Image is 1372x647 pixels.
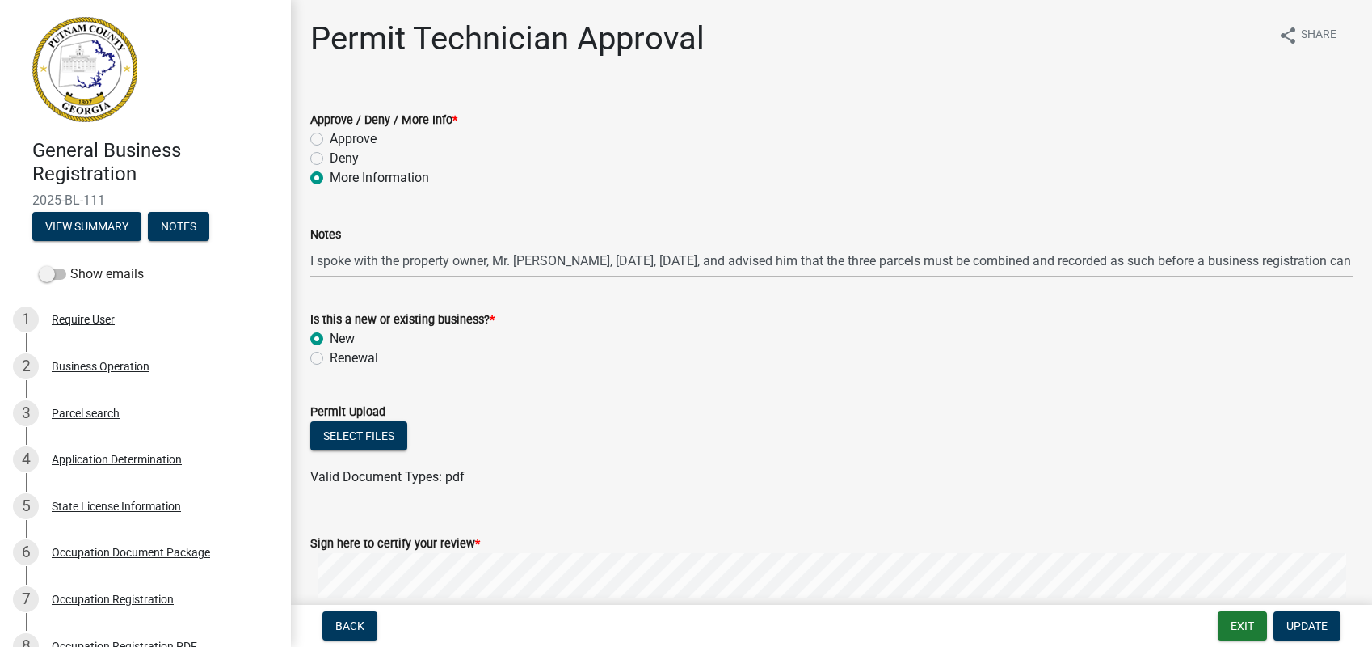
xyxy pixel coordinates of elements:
[330,168,429,188] label: More Information
[148,221,209,234] wm-modal-confirm: Notes
[32,212,141,241] button: View Summary
[13,400,39,426] div: 3
[39,264,144,284] label: Show emails
[1273,611,1340,641] button: Update
[310,19,705,58] h1: Permit Technician Approval
[32,139,278,186] h4: General Business Registration
[13,586,39,612] div: 7
[1278,26,1298,45] i: share
[148,212,209,241] button: Notes
[32,17,137,122] img: Putnam County, Georgia
[330,329,355,349] label: New
[52,408,120,419] div: Parcel search
[310,421,407,450] button: Select files
[310,230,341,241] label: Notes
[310,469,465,484] span: Valid Document Types: pdf
[310,539,480,550] label: Sign here to certify your review
[330,129,377,149] label: Approve
[322,611,377,641] button: Back
[13,353,39,379] div: 2
[335,620,364,632] span: Back
[1301,26,1336,45] span: Share
[52,594,174,605] div: Occupation Registration
[52,454,182,465] div: Application Determination
[310,115,457,126] label: Approve / Deny / More Info
[32,192,259,208] span: 2025-BL-111
[1218,611,1267,641] button: Exit
[310,315,495,326] label: Is this a new or existing business?
[13,493,39,519] div: 5
[13,539,39,565] div: 6
[13,446,39,472] div: 4
[52,314,115,325] div: Require User
[330,349,378,368] label: Renewal
[1265,19,1349,51] button: shareShare
[52,501,181,512] div: State License Information
[32,221,141,234] wm-modal-confirm: Summary
[310,407,385,418] label: Permit Upload
[13,307,39,332] div: 1
[330,149,359,168] label: Deny
[52,547,210,558] div: Occupation Document Package
[1286,620,1328,632] span: Update
[52,361,149,372] div: Business Operation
